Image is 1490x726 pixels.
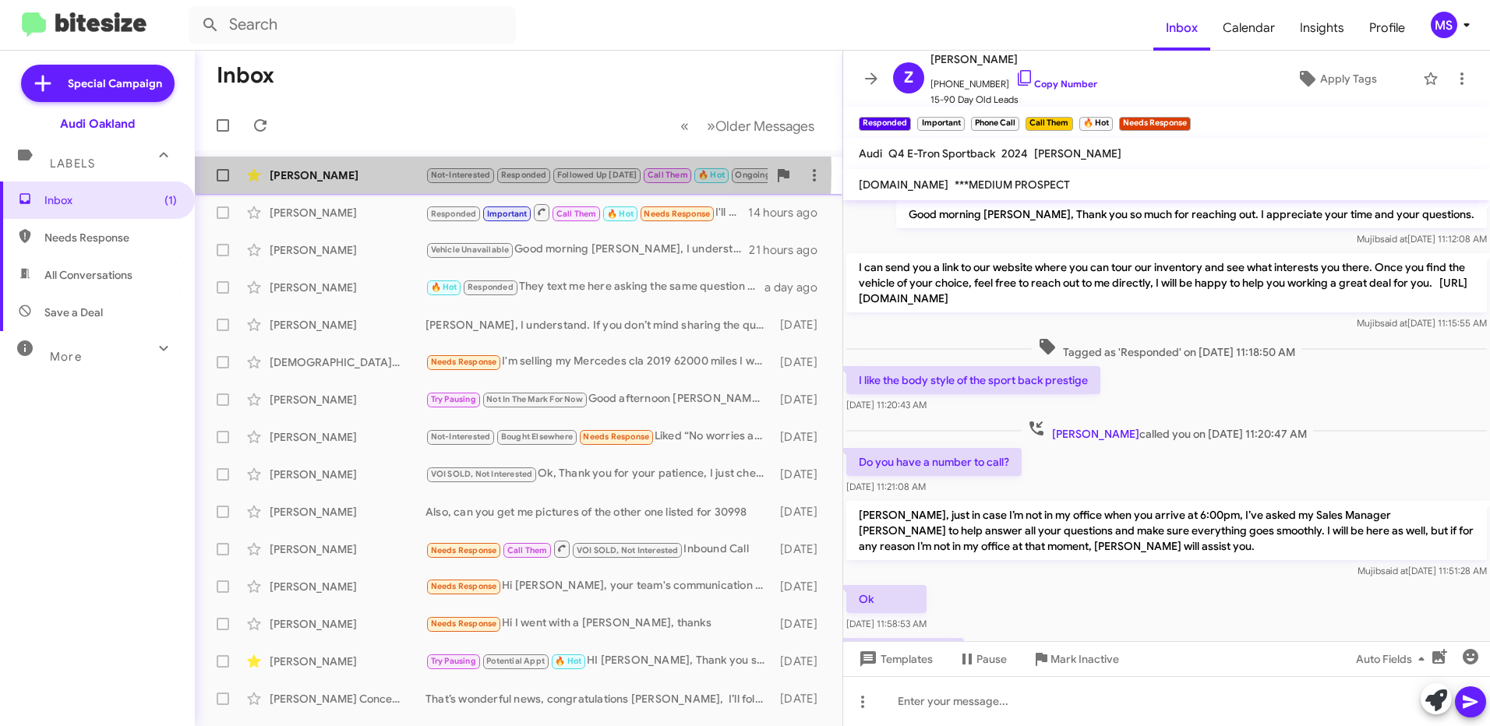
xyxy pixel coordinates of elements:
span: More [50,350,82,364]
div: Good afternoon [PERSON_NAME]. No worries at all, I understand you're not ready to move forward ju... [425,390,773,408]
span: (1) [164,192,177,208]
span: Bought Elsewhere [501,432,573,442]
span: Needs Response [431,545,497,555]
small: 🔥 Hot [1079,117,1113,131]
div: Good morning [PERSON_NAME], I understand. I’ll keep an eye out for a 2023 or 2024 Cabriolet and l... [425,241,749,259]
span: 🔥 Hot [555,656,581,666]
div: [PERSON_NAME] [270,579,425,594]
div: [PERSON_NAME] [270,541,425,557]
span: 🔥 Hot [607,209,634,219]
span: [PERSON_NAME] [930,50,1097,69]
span: Labels [50,157,95,171]
button: Apply Tags [1257,65,1415,93]
div: Liked “No worries at all, congrats on the new car! If you…” [425,428,773,446]
span: Try Pausing [431,394,476,404]
span: « [680,116,689,136]
div: [DATE] [773,654,830,669]
span: Mujib [DATE] 11:12:08 AM [1357,233,1487,245]
span: [PERSON_NAME] [1052,427,1139,441]
span: [PERSON_NAME] [1034,146,1121,160]
p: I'll be there at 6:30 [846,638,964,666]
span: Save a Deal [44,305,103,320]
span: ***MEDIUM PROSPECT [955,178,1070,192]
a: Calendar [1210,5,1287,51]
button: Next [697,110,824,142]
a: Profile [1357,5,1418,51]
span: Z [904,65,913,90]
span: Needs Response [583,432,649,442]
span: 🔥 Hot [698,170,725,180]
p: I can send you a link to our website where you can tour our inventory and see what interests you ... [846,253,1487,312]
small: Needs Response [1119,117,1191,131]
span: Needs Response [431,619,497,629]
div: They text me here asking the same question that you ask me. [425,278,764,296]
div: [DATE] [773,317,830,333]
span: Vehicle Unavailable [431,245,510,255]
small: Responded [859,117,911,131]
a: Copy Number [1015,78,1097,90]
span: Important [487,209,528,219]
div: [PERSON_NAME] [270,504,425,520]
div: Audi Oakland [60,116,135,132]
div: [DATE] [773,467,830,482]
div: Ok, Thank you for your patience, I just checked and I can now confirm that the Blue Fiesta was so... [425,465,773,483]
div: [PERSON_NAME] [270,280,425,295]
button: Templates [843,645,945,673]
div: I'll be there at 6:30 [425,203,748,222]
span: Tagged as 'Responded' on [DATE] 11:18:50 AM [1032,337,1301,360]
div: [DATE] [773,541,830,557]
span: Audi [859,146,882,160]
span: Not-Interested [431,432,491,442]
div: [PERSON_NAME] [270,616,425,632]
div: Hi I went with a [PERSON_NAME], thanks [425,615,773,633]
div: [DATE] [773,392,830,407]
div: HI [PERSON_NAME], Thank you so much for confirming your appointment with us for [DATE] at 10:30am... [425,652,773,670]
div: Inbound Call [425,539,773,559]
span: 2024 [1001,146,1028,160]
span: Needs Response [644,209,710,219]
div: [PERSON_NAME], I understand. If you don’t mind sharing the quote you received from [GEOGRAPHIC_DA... [425,317,773,333]
nav: Page navigation example [672,110,824,142]
span: Not In The Mark For Now [486,394,583,404]
div: [PERSON_NAME] Concepts Llc [270,691,425,707]
div: [PERSON_NAME] [270,654,425,669]
div: [DEMOGRAPHIC_DATA][PERSON_NAME] [270,354,425,370]
p: [PERSON_NAME], just in case I’m not in my office when you arrive at 6:00pm, I’ve asked my Sales M... [846,501,1487,560]
button: Auto Fields [1343,645,1443,673]
span: Potential Appt [486,656,545,666]
span: » [707,116,715,136]
button: Previous [671,110,698,142]
span: Call Them [507,545,548,555]
span: Not-Interested [431,170,491,180]
span: Templates [856,645,933,673]
span: Needs Response [431,357,497,367]
div: 14 hours ago [748,205,830,220]
span: said at [1380,317,1407,329]
div: [PERSON_NAME] [270,429,425,445]
span: All Conversations [44,267,132,283]
small: Call Them [1026,117,1072,131]
button: Pause [945,645,1019,673]
p: Good morning [PERSON_NAME], Thank you so much for reaching out. I appreciate your time and your q... [896,200,1487,228]
div: [DATE] [773,579,830,594]
span: [DOMAIN_NAME] [859,178,948,192]
div: 21 hours ago [749,242,830,258]
span: Insights [1287,5,1357,51]
a: Inbox [1153,5,1210,51]
span: [DATE] 11:58:53 AM [846,618,927,629]
span: [PHONE_NUMBER] [930,69,1097,92]
span: Q4 E-Tron Sportback [888,146,995,160]
small: Phone Call [971,117,1019,131]
span: Needs Response [431,581,497,591]
div: [DATE] [773,616,830,632]
div: Hi [PERSON_NAME], your team's communication is all over the place. [425,577,773,595]
div: [PERSON_NAME] [270,317,425,333]
div: [PERSON_NAME] [270,205,425,220]
div: a day ago [764,280,830,295]
div: [PERSON_NAME] [270,242,425,258]
span: Responded [468,282,514,292]
span: [DATE] 11:20:43 AM [846,399,927,411]
span: Try Pausing [431,656,476,666]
